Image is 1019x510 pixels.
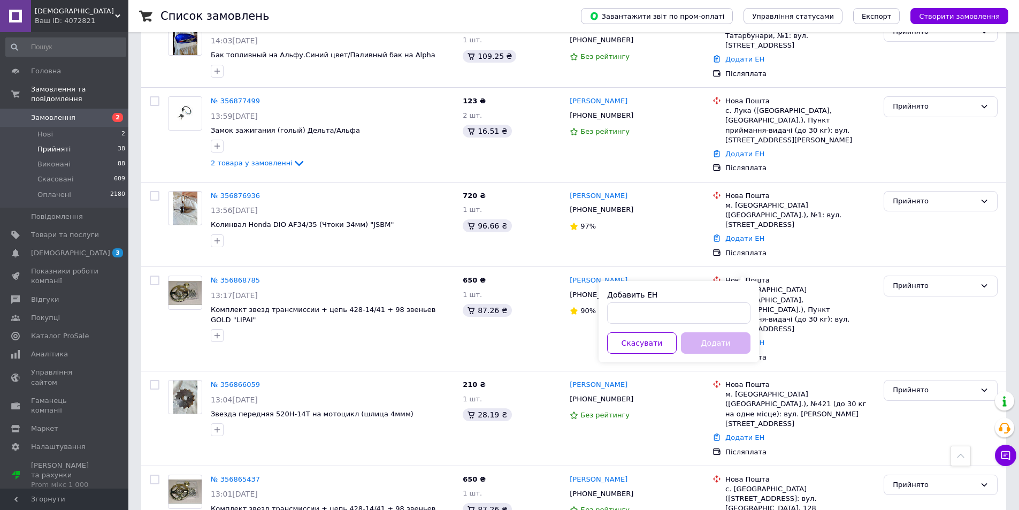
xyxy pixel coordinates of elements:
a: Додати ЕН [725,150,764,158]
a: Створити замовлення [900,12,1008,20]
a: Бак топливный на Альфу.Синий цвет/Паливный бак на Alpha [211,51,435,59]
span: Повідомлення [31,212,83,222]
span: Скасовані [37,174,74,184]
div: [PHONE_NUMBER] [568,109,635,123]
span: Експорт [862,12,892,20]
span: Замовлення та повідомлення [31,85,128,104]
span: 2 [112,113,123,122]
a: Додати ЕН [725,55,764,63]
span: 609 [114,174,125,184]
div: с. [GEOGRAPHIC_DATA] ([GEOGRAPHIC_DATA], [GEOGRAPHIC_DATA].), Пункт приймання-видачі (до 30 кг): ... [725,285,875,334]
span: 1 шт. [463,395,482,403]
span: Без рейтингу [580,52,630,60]
span: Оплачені [37,190,71,200]
span: [DEMOGRAPHIC_DATA] [31,248,110,258]
span: 13:17[DATE] [211,291,258,300]
h1: Список замовлень [160,10,269,22]
span: 3 [112,248,123,257]
div: м. [GEOGRAPHIC_DATA] ([GEOGRAPHIC_DATA].), №1: вул. [STREET_ADDRESS] [725,201,875,230]
span: 1 шт. [463,489,482,497]
div: Ваш ID: 4072821 [35,16,128,26]
div: м. [GEOGRAPHIC_DATA] ([GEOGRAPHIC_DATA].), №421 (до 30 кг на одне місце): вул. [PERSON_NAME][STRE... [725,390,875,429]
button: Створити замовлення [910,8,1008,24]
label: Добавить ЕН [607,291,657,299]
span: Відгуки [31,295,59,305]
span: 210 ₴ [463,380,486,389]
span: 13:04[DATE] [211,395,258,404]
span: Без рейтингу [580,127,630,135]
div: Прийнято [893,479,976,491]
a: Додати ЕН [725,234,764,242]
div: [PHONE_NUMBER] [568,288,635,302]
a: № 356865437 [211,475,260,483]
span: Замовлення [31,113,75,123]
div: Післяплата [725,163,875,173]
a: № 356866059 [211,380,260,389]
a: Звезда передняя 520Н-14Т на мотоцикл (шлица 4ммм) [211,410,413,418]
div: Прийнято [893,101,976,112]
span: 97% [580,222,596,230]
span: Налаштування [31,442,86,452]
span: 123 ₴ [463,97,486,105]
span: 2 [121,130,125,139]
span: 13:56[DATE] [211,206,258,215]
a: [PERSON_NAME] [570,380,627,390]
span: Товари та послуги [31,230,99,240]
div: Прийнято [893,385,976,396]
span: Замок зажигания (голый) Дельта/Альфа [211,126,360,134]
span: 38 [118,144,125,154]
span: 2180 [110,190,125,200]
div: 109.25 ₴ [463,50,516,63]
span: Аналітика [31,349,68,359]
a: 2 товара у замовленні [211,159,305,167]
div: Прийнято [893,196,976,207]
img: Фото товару [168,479,202,504]
div: Нова Пошта [725,191,875,201]
div: Післяплата [725,248,875,258]
div: Нова Пошта [725,96,875,106]
a: Фото товару [168,380,202,414]
div: Нова Пошта [725,276,875,285]
span: Управління сайтом [31,368,99,387]
span: Покупці [31,313,60,323]
div: 28.19 ₴ [463,408,511,421]
a: № 356876936 [211,192,260,200]
span: Виконані [37,159,71,169]
span: 13:01[DATE] [211,490,258,498]
div: [PHONE_NUMBER] [568,392,635,406]
div: Нова Пошта [725,380,875,390]
span: 650 ₴ [463,475,486,483]
span: 88 [118,159,125,169]
button: Управління статусами [744,8,842,24]
span: Управління статусами [752,12,834,20]
span: Каталог ProSale [31,331,89,341]
span: Створити замовлення [919,12,1000,20]
span: Прийняті [37,144,71,154]
a: [PERSON_NAME] [570,475,627,485]
span: 720 ₴ [463,192,486,200]
button: Експорт [853,8,900,24]
img: Фото товару [173,22,198,55]
img: Фото товару [168,281,202,305]
a: Додати ЕН [725,433,764,442]
span: Показники роботи компанії [31,267,99,286]
div: Prom мікс 1 000 [31,480,99,490]
span: Завантажити звіт по пром-оплаті [589,11,724,21]
button: Скасувати [607,332,677,354]
div: [PHONE_NUMBER] [568,487,635,501]
span: 650 ₴ [463,276,486,284]
span: Маркет [31,424,58,433]
div: 96.66 ₴ [463,219,511,232]
button: Чат з покупцем [995,445,1016,466]
a: Фото товару [168,475,202,509]
a: Фото товару [168,276,202,310]
span: Без рейтингу [580,411,630,419]
a: Комплект звезд трансмиссии + цепь 428-14/41 + 98 звеньев GOLD "LIPAI" [211,306,435,324]
span: 2 товара у замовленні [211,159,293,167]
a: Колинвал Honda DIO AF34/35 (Чтоки 34мм) "JSBM" [211,220,394,229]
div: 87.26 ₴ [463,304,511,317]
